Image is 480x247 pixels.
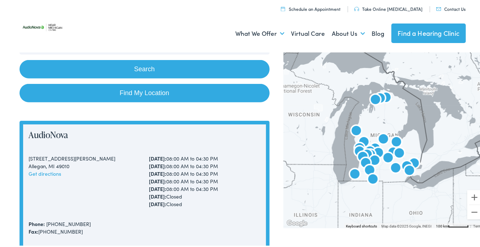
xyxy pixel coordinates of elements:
strong: Phone: [29,219,45,226]
strong: [DATE]: [149,176,167,183]
a: Open this area in Google Maps (opens a new window) [285,217,309,227]
button: Keyboard shortcuts [346,222,377,227]
span: 100 km [436,223,448,227]
a: Blog [372,19,385,46]
span: Map data ©2025 Google, INEGI [381,223,432,227]
div: AudioNova [351,145,374,168]
div: AudioNova [343,162,367,185]
a: About Us [332,19,365,46]
a: Find My Location [20,82,270,101]
div: AudioNova [359,139,382,162]
strong: [DATE]: [149,153,167,161]
button: Search [20,59,270,77]
img: utility icon [281,5,285,10]
strong: [DATE]: [149,169,167,176]
a: Get directions [29,169,61,176]
a: Virtual Care [291,19,325,46]
a: Contact Us [436,4,466,10]
a: Take Online [MEDICAL_DATA] [354,4,423,10]
div: AudioNova [361,167,385,190]
a: [PHONE_NUMBER] [46,219,91,226]
button: Map Scale: 100 km per 53 pixels [434,222,471,227]
img: utility icon [354,5,359,10]
div: Allegan, MI 49010 [29,161,140,169]
div: AudioNova [364,88,387,111]
div: AudioNova [372,127,395,150]
div: Hear Michigan Centers by AudioNova [382,140,405,163]
strong: [DATE]: [149,191,167,199]
strong: [DATE]: [149,199,167,206]
div: 08:00 AM to 04:30 PM 08:00 AM to 04:30 PM 08:00 AM to 04:30 PM 08:00 AM to 04:30 PM 08:00 AM to 0... [149,153,261,206]
div: [PHONE_NUMBER] [29,226,261,234]
div: AudioNova [385,130,408,153]
div: AudioNova [395,154,419,177]
div: AudioNova [348,136,371,159]
div: Hear Michigan Centers by AudioNova [369,86,392,109]
div: AudioNova [345,119,368,142]
div: AudioNova [403,151,426,174]
div: AudioNova [354,151,377,174]
div: AudioNova [367,141,390,164]
div: AudioNova [374,85,398,108]
strong: [DATE]: [149,161,167,168]
div: AudioNova [364,136,387,159]
strong: [DATE]: [149,184,167,191]
div: AudioNova [359,142,382,166]
a: What We Offer [236,19,284,46]
div: AudioNova [384,156,407,179]
a: Find a Hearing Clinic [391,22,466,42]
a: Schedule an Appointment [281,4,340,10]
img: utility icon [436,6,441,9]
a: AudioNova [29,127,68,139]
strong: Fax: [29,226,38,234]
div: AudioNova [358,158,381,181]
div: AudioNova [352,130,376,153]
img: Google [285,217,309,227]
div: AudioNova [388,141,411,164]
div: [STREET_ADDRESS][PERSON_NAME] [29,153,140,161]
div: AudioNova [363,148,386,171]
div: AudioNova [356,142,379,166]
div: AudioNova [348,139,371,162]
div: AudioNova [398,158,421,182]
div: Hear Michigan Centers by AudioNova [377,146,400,169]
